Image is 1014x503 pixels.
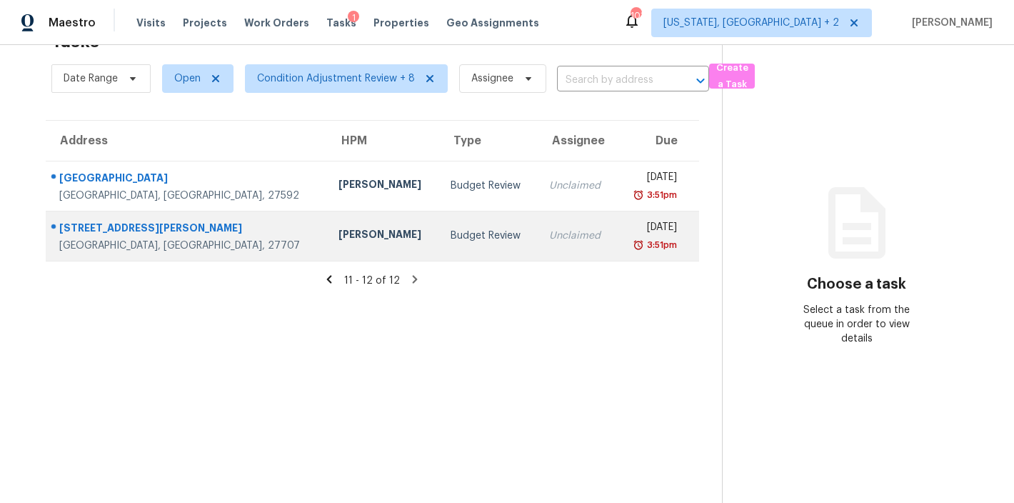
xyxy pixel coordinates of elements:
span: [PERSON_NAME] [906,16,993,30]
div: 1 [348,11,359,25]
div: [GEOGRAPHIC_DATA], [GEOGRAPHIC_DATA], 27707 [59,239,316,253]
button: Open [691,71,711,91]
span: Open [174,71,201,86]
th: Type [439,121,538,161]
th: HPM [327,121,439,161]
div: 3:51pm [644,188,677,202]
div: [GEOGRAPHIC_DATA] [59,171,316,189]
th: Due [616,121,699,161]
span: Assignee [471,71,513,86]
h2: Tasks [51,34,99,49]
div: [DATE] [628,170,677,188]
input: Search by address [557,69,669,91]
span: Tasks [326,18,356,28]
button: Create a Task [709,64,755,89]
th: Address [46,121,327,161]
div: Unclaimed [549,229,605,243]
div: [PERSON_NAME] [338,227,428,245]
span: Geo Assignments [446,16,539,30]
span: 11 - 12 of 12 [344,276,400,286]
div: Budget Review [451,229,526,243]
span: Visits [136,16,166,30]
img: Overdue Alarm Icon [633,188,644,202]
div: Budget Review [451,179,526,193]
span: Create a Task [716,60,748,93]
span: [US_STATE], [GEOGRAPHIC_DATA] + 2 [663,16,839,30]
div: Select a task from the queue in order to view details [790,303,924,346]
th: Assignee [538,121,616,161]
span: Date Range [64,71,118,86]
h3: Choose a task [807,277,906,292]
div: [STREET_ADDRESS][PERSON_NAME] [59,221,316,239]
img: Overdue Alarm Icon [633,238,644,252]
div: [GEOGRAPHIC_DATA], [GEOGRAPHIC_DATA], 27592 [59,189,316,203]
div: [PERSON_NAME] [338,177,428,195]
div: Unclaimed [549,179,605,193]
span: Work Orders [244,16,309,30]
span: Properties [373,16,429,30]
div: 3:51pm [644,238,677,252]
div: [DATE] [628,220,677,238]
div: 103 [631,9,641,23]
span: Projects [183,16,227,30]
span: Condition Adjustment Review + 8 [257,71,415,86]
span: Maestro [49,16,96,30]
